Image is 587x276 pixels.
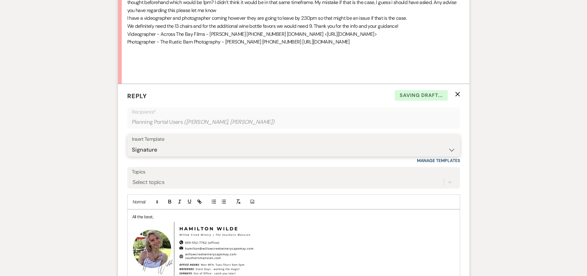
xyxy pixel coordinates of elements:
span: ( [PERSON_NAME], [PERSON_NAME] ) [184,118,275,126]
div: Select topics [132,178,165,186]
div: Insert Template [132,135,455,144]
div: Planning Portal Users [132,116,455,128]
p: All the best, [132,213,455,220]
span: Saving draft... [395,90,448,101]
label: Topics [132,168,455,177]
p: Recipients* [132,108,455,116]
a: Manage Templates [417,158,460,163]
span: Reply [127,92,147,100]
